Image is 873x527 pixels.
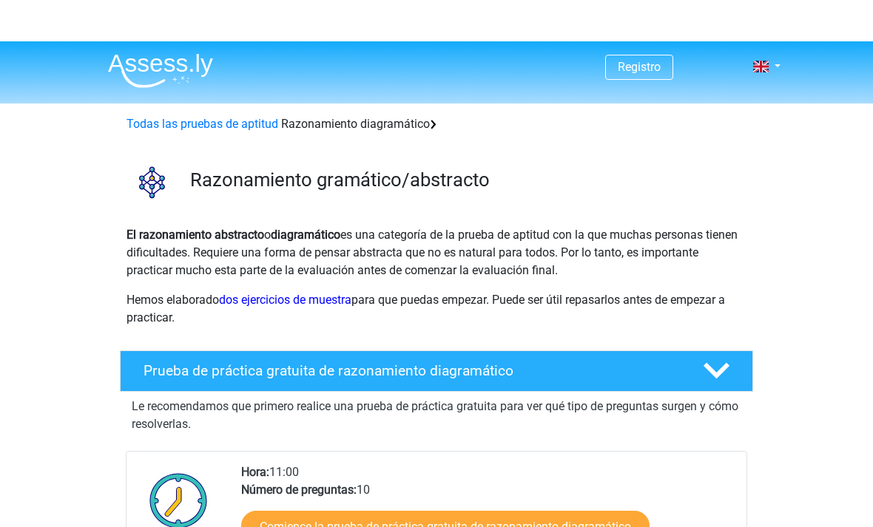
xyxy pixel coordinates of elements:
[132,399,738,431] font: Le recomendamos que primero realice una prueba de práctica gratuita para ver qué tipo de pregunta...
[114,350,759,392] a: Prueba de práctica gratuita de razonamiento diagramático
[108,53,213,88] img: Evaluar
[219,293,351,307] a: dos ejercicios de muestra
[271,228,340,242] font: diagramático
[264,228,271,242] font: o
[127,228,738,277] font: es una categoría de la prueba de aptitud con la que muchas personas tienen dificultades. Requiere...
[144,362,513,379] font: Prueba de práctica gratuita de razonamiento diagramático
[190,169,490,191] font: Razonamiento gramático/abstracto
[241,465,269,479] font: Hora:
[269,465,299,479] font: 11:00
[127,293,219,307] font: Hemos elaborado
[281,117,430,131] font: Razonamiento diagramático
[618,60,661,74] a: Registro
[127,293,725,324] font: para que puedas empezar. Puede ser útil repasarlos antes de empezar a practicar.
[127,117,278,131] a: Todas las pruebas de aptitud
[241,483,357,497] font: Número de preguntas:
[357,483,370,497] font: 10
[121,151,183,214] img: razonamiento diagramático
[127,228,264,242] font: El razonamiento abstracto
